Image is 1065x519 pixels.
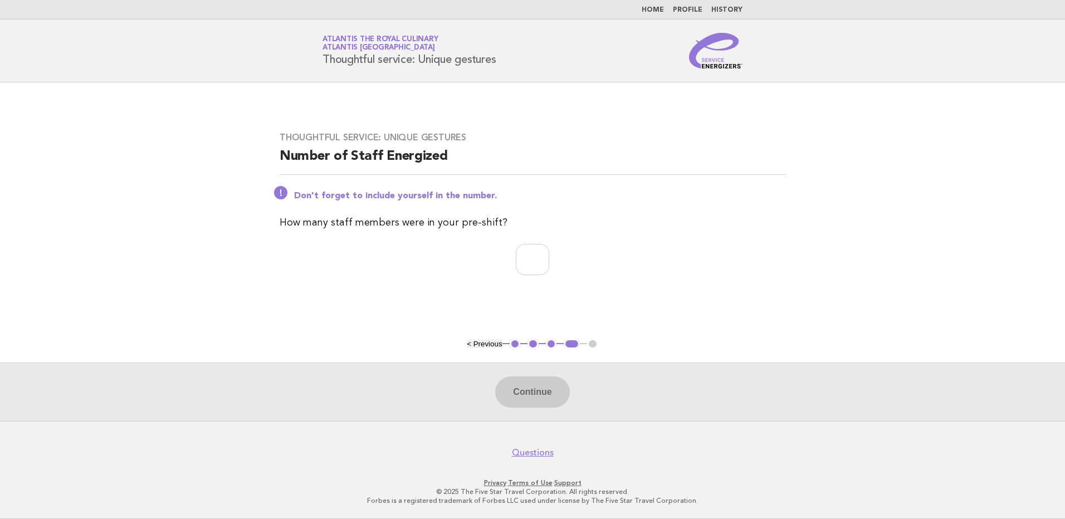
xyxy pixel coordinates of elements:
[673,7,702,13] a: Profile
[484,479,506,487] a: Privacy
[192,487,873,496] p: © 2025 The Five Star Travel Corporation. All rights reserved.
[689,33,742,68] img: Service Energizers
[192,478,873,487] p: · ·
[642,7,664,13] a: Home
[294,190,785,202] p: Don't forget to include yourself in the number.
[527,339,539,350] button: 2
[280,148,785,175] h2: Number of Staff Energized
[546,339,557,350] button: 3
[510,339,521,350] button: 1
[323,36,496,65] h1: Thoughtful service: Unique gestures
[711,7,742,13] a: History
[192,496,873,505] p: Forbes is a registered trademark of Forbes LLC used under license by The Five Star Travel Corpora...
[323,36,438,51] a: Atlantis the Royal CulinaryAtlantis [GEOGRAPHIC_DATA]
[280,215,785,231] p: How many staff members were in your pre-shift?
[508,479,553,487] a: Terms of Use
[564,339,580,350] button: 4
[323,45,435,52] span: Atlantis [GEOGRAPHIC_DATA]
[512,447,554,458] a: Questions
[467,340,502,348] button: < Previous
[554,479,582,487] a: Support
[280,132,785,143] h3: Thoughtful service: Unique gestures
